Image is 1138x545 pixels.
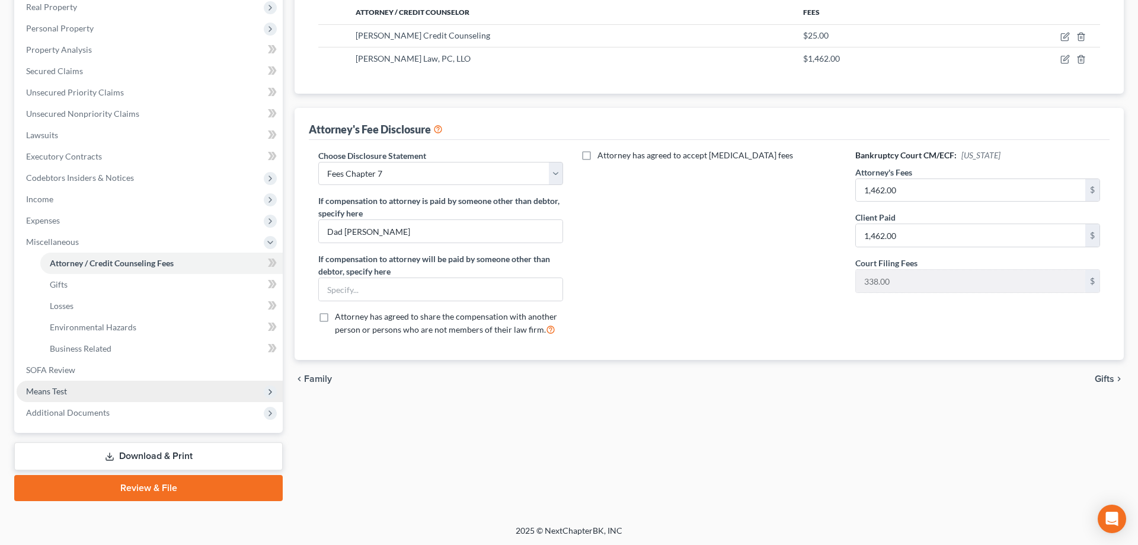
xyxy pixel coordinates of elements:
[40,338,283,359] a: Business Related
[26,66,83,76] span: Secured Claims
[1098,505,1126,533] div: Open Intercom Messenger
[319,220,562,243] input: Specify...
[856,270,1085,292] input: 0.00
[17,60,283,82] a: Secured Claims
[26,87,124,97] span: Unsecured Priority Claims
[50,301,73,311] span: Losses
[26,2,77,12] span: Real Property
[17,359,283,381] a: SOFA Review
[1085,270,1099,292] div: $
[26,173,134,183] span: Codebtors Insiders & Notices
[50,343,111,353] span: Business Related
[40,317,283,338] a: Environmental Hazards
[319,278,562,301] input: Specify...
[856,224,1085,247] input: 0.00
[40,253,283,274] a: Attorney / Credit Counseling Fees
[40,295,283,317] a: Losses
[40,274,283,295] a: Gifts
[26,130,58,140] span: Lawsuits
[1095,374,1124,384] button: Gifts chevron_right
[1095,374,1114,384] span: Gifts
[855,149,1100,161] h6: Bankruptcy Court CM/ECF:
[50,279,68,289] span: Gifts
[597,150,793,160] span: Attorney has agreed to accept [MEDICAL_DATA] fees
[26,194,53,204] span: Income
[803,53,840,63] span: $1,462.00
[318,195,563,219] label: If compensation to attorney is paid by someone other than debtor, specify here
[26,365,75,375] span: SOFA Review
[17,146,283,167] a: Executory Contracts
[1114,374,1124,384] i: chevron_right
[26,407,110,417] span: Additional Documents
[335,311,557,334] span: Attorney has agreed to share the compensation with another person or persons who are not members ...
[855,257,918,269] label: Court Filing Fees
[356,53,471,63] span: [PERSON_NAME] Law, PC, LLO
[855,211,896,224] label: Client Paid
[17,39,283,60] a: Property Analysis
[26,151,102,161] span: Executory Contracts
[961,150,1000,160] span: [US_STATE]
[1085,179,1099,202] div: $
[304,374,332,384] span: Family
[26,386,67,396] span: Means Test
[26,109,139,119] span: Unsecured Nonpriority Claims
[318,149,426,162] label: Choose Disclosure Statement
[26,237,79,247] span: Miscellaneous
[356,8,469,17] span: Attorney / Credit Counselor
[803,30,829,40] span: $25.00
[26,215,60,225] span: Expenses
[1085,224,1099,247] div: $
[309,122,443,136] div: Attorney's Fee Disclosure
[50,322,136,332] span: Environmental Hazards
[17,103,283,125] a: Unsecured Nonpriority Claims
[318,253,563,278] label: If compensation to attorney will be paid by someone other than debtor, specify here
[17,82,283,103] a: Unsecured Priority Claims
[856,179,1085,202] input: 0.00
[356,30,490,40] span: [PERSON_NAME] Credit Counseling
[295,374,332,384] button: chevron_left Family
[855,166,912,179] label: Attorney's Fees
[295,374,304,384] i: chevron_left
[14,475,283,501] a: Review & File
[26,44,92,55] span: Property Analysis
[17,125,283,146] a: Lawsuits
[50,258,174,268] span: Attorney / Credit Counseling Fees
[803,8,820,17] span: Fees
[14,442,283,470] a: Download & Print
[26,23,94,33] span: Personal Property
